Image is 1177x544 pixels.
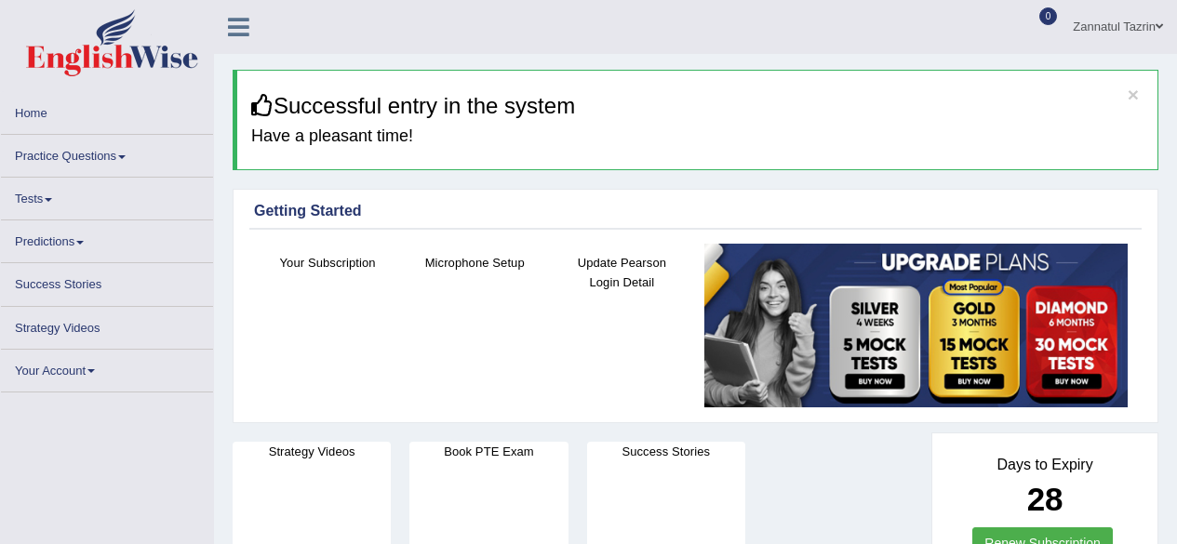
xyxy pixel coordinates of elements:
a: Home [1,92,213,128]
h4: Book PTE Exam [409,442,568,461]
span: 0 [1039,7,1058,25]
a: Tests [1,178,213,214]
img: small5.jpg [704,244,1128,407]
h3: Successful entry in the system [251,94,1144,118]
a: Predictions [1,220,213,257]
h4: Update Pearson Login Detail [557,253,686,292]
a: Your Account [1,350,213,386]
b: 28 [1027,481,1063,517]
h4: Strategy Videos [233,442,391,461]
button: × [1128,85,1139,104]
h4: Have a pleasant time! [251,127,1144,146]
h4: Your Subscription [263,253,392,272]
div: Getting Started [254,200,1137,222]
a: Practice Questions [1,135,213,171]
a: Success Stories [1,263,213,299]
a: Strategy Videos [1,307,213,343]
h4: Days to Expiry [953,457,1137,473]
h4: Microphone Setup [410,253,539,272]
h4: Success Stories [587,442,745,461]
